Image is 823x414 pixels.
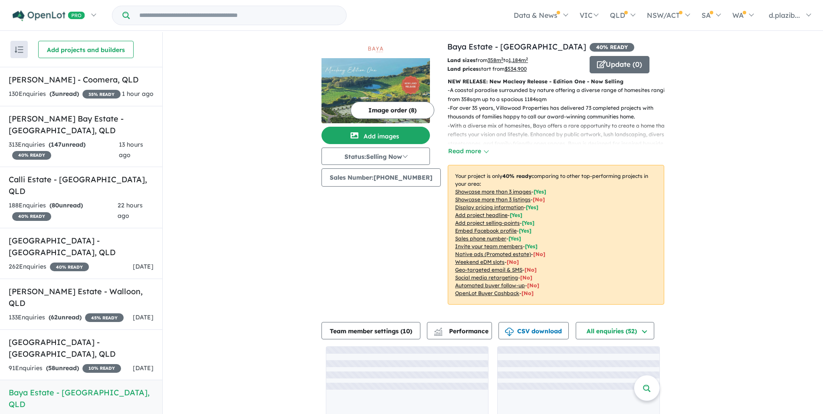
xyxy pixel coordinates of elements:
[455,227,517,234] u: Embed Facebook profile
[488,57,503,63] u: 358 m
[9,174,154,197] h5: Calli Estate - [GEOGRAPHIC_DATA] , QLD
[9,113,154,136] h5: [PERSON_NAME] Bay Estate - [GEOGRAPHIC_DATA] , QLD
[82,90,121,99] span: 35 % READY
[434,330,443,336] img: bar-chart.svg
[447,57,475,63] b: Land sizes
[526,204,538,210] span: [ Yes ]
[9,286,154,309] h5: [PERSON_NAME] Estate - Walloon , QLD
[525,243,538,250] span: [ Yes ]
[501,56,503,61] sup: 2
[9,363,121,374] div: 91 Enquir ies
[131,6,344,25] input: Try estate name, suburb, builder or developer
[455,235,506,242] u: Sales phone number
[526,56,528,61] sup: 2
[435,327,489,335] span: Performance
[133,364,154,372] span: [DATE]
[527,282,539,289] span: [No]
[448,165,664,305] p: Your project is only comparing to other top-performing projects in your area: - - - - - - - - - -...
[15,46,23,53] img: sort.svg
[51,313,58,321] span: 62
[590,56,649,73] button: Update (0)
[455,212,508,218] u: Add project headline
[447,65,583,73] p: start from
[351,102,434,119] button: Image order (8)
[525,266,537,273] span: [No]
[590,43,634,52] span: 40 % READY
[403,327,410,335] span: 10
[9,200,118,221] div: 188 Enquir ies
[455,266,522,273] u: Geo-targeted email & SMS
[48,364,55,372] span: 58
[534,188,546,195] span: [ Yes ]
[9,89,121,99] div: 130 Enquir ies
[519,227,531,234] span: [ Yes ]
[133,263,154,270] span: [DATE]
[434,328,442,332] img: line-chart.svg
[448,86,671,104] p: - A coastal paradise surrounded by nature offering a diverse range of homesites ranging from 358s...
[769,11,800,20] span: d.plazib...
[448,122,671,157] p: - With a diverse mix of homesites, Baya offers a rare opportunity to create a home that reflects ...
[325,44,426,55] img: Baya Estate - Redland Bay Logo
[9,74,154,85] h5: [PERSON_NAME] - Coomera , QLD
[455,290,519,296] u: OpenLot Buyer Cashback
[9,140,119,161] div: 313 Enquir ies
[13,10,85,21] img: Openlot PRO Logo White
[455,251,531,257] u: Native ads (Promoted estate)
[508,57,528,63] u: 1,184 m
[9,235,154,258] h5: [GEOGRAPHIC_DATA] - [GEOGRAPHIC_DATA] , QLD
[321,322,420,339] button: Team member settings (10)
[576,322,654,339] button: All enquiries (52)
[455,243,523,250] u: Invite your team members
[321,127,430,144] button: Add images
[448,146,489,156] button: Read more
[49,141,85,148] strong: ( unread)
[49,313,82,321] strong: ( unread)
[505,66,527,72] u: $ 534,900
[455,282,525,289] u: Automated buyer follow-up
[46,364,79,372] strong: ( unread)
[510,212,522,218] span: [ Yes ]
[38,41,134,58] button: Add projects and builders
[533,196,545,203] span: [ No ]
[12,212,51,221] span: 40 % READY
[49,90,79,98] strong: ( unread)
[455,259,505,265] u: Weekend eDM slots
[9,336,154,360] h5: [GEOGRAPHIC_DATA] - [GEOGRAPHIC_DATA] , QLD
[508,235,521,242] span: [ Yes ]
[321,41,430,123] a: Baya Estate - Redland Bay LogoBaya Estate - Redland Bay
[9,262,89,272] div: 262 Enquir ies
[522,220,534,226] span: [ Yes ]
[118,201,143,220] span: 22 hours ago
[455,274,518,281] u: Social media retargeting
[455,220,520,226] u: Add project selling-points
[321,148,430,165] button: Status:Selling Now
[507,259,519,265] span: [No]
[533,251,545,257] span: [No]
[521,290,534,296] span: [No]
[427,322,492,339] button: Performance
[447,56,583,65] p: from
[52,90,55,98] span: 3
[9,312,124,323] div: 133 Enquir ies
[52,201,59,209] span: 80
[447,66,479,72] b: Land prices
[321,168,441,187] button: Sales Number:[PHONE_NUMBER]
[82,364,121,373] span: 10 % READY
[133,313,154,321] span: [DATE]
[448,104,671,122] p: - For over 35 years, Villawood Properties has delivered 73 completed projects with thousands of f...
[85,313,124,322] span: 45 % READY
[447,42,586,52] a: Baya Estate - [GEOGRAPHIC_DATA]
[455,204,524,210] u: Display pricing information
[122,90,154,98] span: 1 hour ago
[502,173,531,179] b: 40 % ready
[448,77,664,86] p: NEW RELEASE: New Macleay Release - Edition One - Now Selling
[455,188,531,195] u: Showcase more than 3 images
[520,274,532,281] span: [No]
[455,196,531,203] u: Showcase more than 3 listings
[321,58,430,123] img: Baya Estate - Redland Bay
[9,387,154,410] h5: Baya Estate - [GEOGRAPHIC_DATA] , QLD
[503,57,528,63] span: to
[498,322,569,339] button: CSV download
[12,151,51,160] span: 40 % READY
[49,201,83,209] strong: ( unread)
